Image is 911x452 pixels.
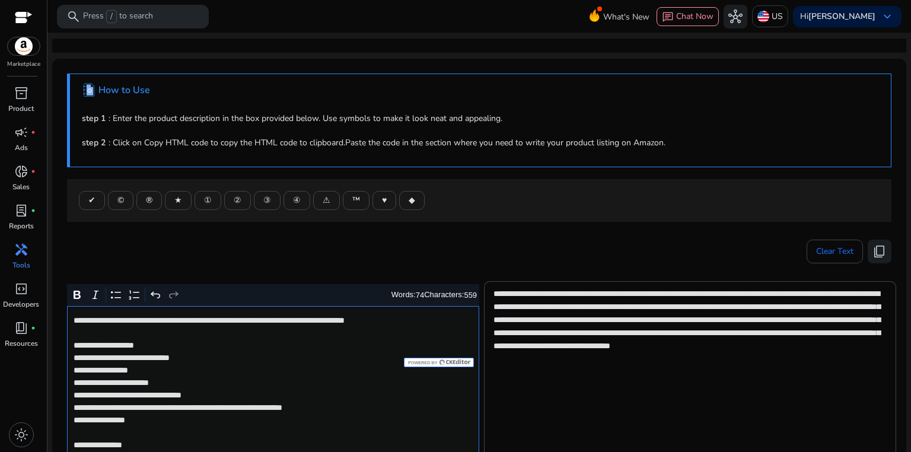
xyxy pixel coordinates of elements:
button: ◆ [399,191,425,210]
p: Hi [800,12,875,21]
label: 559 [464,291,477,300]
span: handyman [14,243,28,257]
p: Reports [9,221,34,231]
span: ④ [293,194,301,206]
button: ④ [284,191,310,210]
span: content_copy [872,244,887,259]
span: code_blocks [14,282,28,296]
button: ✔ [79,191,105,210]
p: Resources [5,338,38,349]
span: ① [204,194,212,206]
span: / [106,10,117,23]
button: ® [136,191,162,210]
b: [PERSON_NAME] [808,11,875,22]
p: Sales [12,182,30,192]
img: amazon.svg [8,37,40,55]
span: ✔ [88,194,95,206]
span: ◆ [409,194,415,206]
p: Marketplace [7,60,40,69]
span: Clear Text [816,240,853,263]
p: Ads [15,142,28,153]
button: ★ [165,191,192,210]
label: 74 [416,291,424,300]
button: © [108,191,133,210]
button: ⚠ [313,191,340,210]
span: chat [662,11,674,23]
button: ③ [254,191,281,210]
button: content_copy [868,240,891,263]
span: ® [146,194,152,206]
b: step 2 [82,137,106,148]
div: Words: Characters: [391,288,477,303]
span: book_4 [14,321,28,335]
span: fiber_manual_record [31,208,36,213]
p: : Enter the product description in the box provided below. Use symbols to make it look neat and a... [82,112,879,125]
button: chatChat Now [657,7,719,26]
span: inventory_2 [14,86,28,100]
span: donut_small [14,164,28,179]
p: Developers [3,299,39,310]
span: fiber_manual_record [31,130,36,135]
div: Editor toolbar [67,284,479,307]
span: fiber_manual_record [31,169,36,174]
span: Chat Now [676,11,713,22]
p: US [772,6,783,27]
span: search [66,9,81,24]
p: Product [8,103,34,114]
span: ② [234,194,241,206]
span: hub [728,9,743,24]
button: Clear Text [807,240,863,263]
span: keyboard_arrow_down [880,9,894,24]
span: ★ [174,194,182,206]
button: ① [195,191,221,210]
button: ™ [343,191,370,210]
img: us.svg [757,11,769,23]
span: ♥ [382,194,387,206]
span: campaign [14,125,28,139]
span: What's New [603,7,649,27]
span: fiber_manual_record [31,326,36,330]
span: lab_profile [14,203,28,218]
b: step 1 [82,113,106,124]
button: hub [724,5,747,28]
button: ♥ [372,191,396,210]
span: © [117,194,124,206]
span: ⚠ [323,194,330,206]
span: light_mode [14,428,28,442]
h4: How to Use [98,85,150,96]
button: ② [224,191,251,210]
p: : Click on Copy HTML code to copy the HTML code to clipboard.Paste the code in the section where ... [82,136,879,149]
span: Powered by [407,360,437,365]
p: Press to search [83,10,153,23]
span: ③ [263,194,271,206]
span: ™ [352,194,360,206]
p: Tools [12,260,30,270]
